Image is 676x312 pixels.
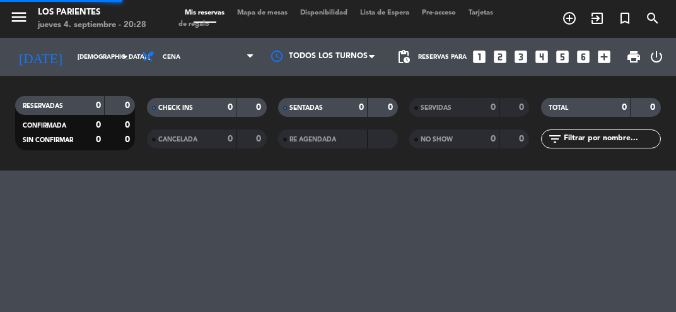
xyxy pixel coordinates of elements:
span: SIN CONFIRMAR [23,137,73,143]
i: turned_in_not [617,11,632,26]
strong: 0 [125,121,132,129]
span: CONFIRMADA [23,123,66,129]
span: Disponibilidad [294,9,354,16]
span: RESERVADAS [23,103,63,109]
strong: 0 [491,103,496,112]
div: jueves 4. septiembre - 20:28 [38,19,146,32]
span: pending_actions [396,49,411,64]
button: menu [9,8,28,31]
strong: 0 [519,103,527,112]
strong: 0 [622,103,627,112]
i: arrow_drop_down [117,49,132,64]
i: filter_list [547,131,562,147]
strong: 0 [359,103,364,112]
span: CHECK INS [158,105,193,111]
strong: 0 [125,101,132,110]
span: SERVIDAS [421,105,452,111]
i: add_box [596,49,612,65]
span: RE AGENDADA [289,136,336,143]
strong: 0 [125,135,132,144]
strong: 0 [228,103,233,112]
i: looks_6 [575,49,591,65]
i: add_circle_outline [562,11,577,26]
i: looks_two [492,49,508,65]
span: Reservas para [418,54,467,61]
i: menu [9,8,28,27]
i: search [645,11,660,26]
strong: 0 [491,135,496,143]
span: print [626,49,641,64]
span: SENTADAS [289,105,323,111]
strong: 0 [96,135,101,144]
span: Mapa de mesas [231,9,294,16]
span: Mis reservas [178,9,231,16]
strong: 0 [256,135,264,143]
span: Cena [163,54,180,61]
span: Pre-acceso [416,9,462,16]
span: NO SHOW [421,136,453,143]
strong: 0 [228,135,233,143]
input: Filtrar por nombre... [562,132,660,146]
strong: 0 [519,135,527,143]
div: LOG OUT [646,38,667,76]
strong: 0 [256,103,264,112]
i: exit_to_app [590,11,605,26]
i: looks_3 [513,49,529,65]
strong: 0 [96,121,101,129]
span: Lista de Espera [354,9,416,16]
span: CANCELADA [158,136,197,143]
strong: 0 [650,103,658,112]
i: looks_5 [554,49,571,65]
span: TOTAL [549,105,568,111]
strong: 0 [96,101,101,110]
i: looks_one [471,49,487,65]
div: Los Parientes [38,6,146,19]
i: looks_4 [533,49,550,65]
strong: 0 [388,103,395,112]
i: [DATE] [9,44,71,69]
i: power_settings_new [649,49,664,64]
